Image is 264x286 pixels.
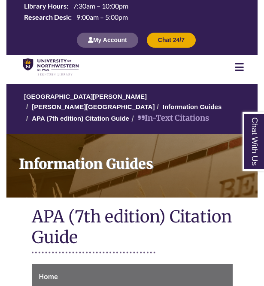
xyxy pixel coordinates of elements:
li: In-Text Citations [129,112,209,125]
th: Library Hours: [21,1,70,11]
h1: APA (7th edition) Citation Guide [32,206,233,249]
a: My Account [77,36,138,43]
img: UNWSP Library Logo [23,58,79,76]
span: 7:30am – 10:00pm [73,2,128,10]
a: Chat 24/7 [147,36,196,43]
a: Information Guides [6,134,258,198]
a: APA (7th edition) Citation Guide [32,115,129,122]
a: Information Guides [163,103,222,110]
table: Hours Today [21,1,243,23]
a: [GEOGRAPHIC_DATA][PERSON_NAME] [24,93,147,100]
button: Chat 24/7 [147,33,196,47]
span: Home [39,273,58,280]
button: My Account [77,33,138,47]
a: Hours Today [21,1,243,24]
h1: Information Guides [13,134,258,186]
a: [PERSON_NAME][GEOGRAPHIC_DATA] [32,103,155,110]
th: Research Desk: [21,12,73,22]
span: 9:00am – 5:00pm [76,13,128,21]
